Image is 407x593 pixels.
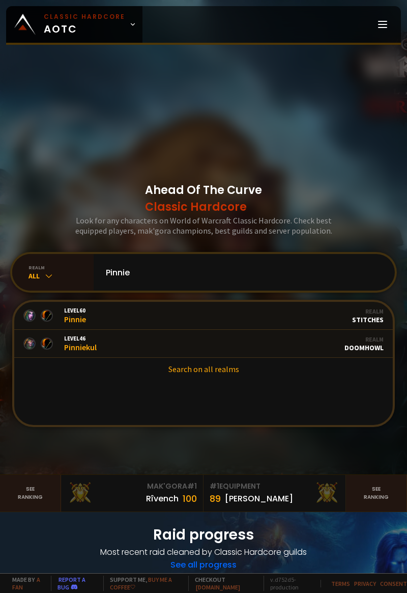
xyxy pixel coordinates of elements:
[346,475,407,512] a: Seeranking
[67,481,197,492] div: Mak'Gora
[196,583,240,591] a: [DOMAIN_NAME]
[203,475,346,512] a: #1Equipment89[PERSON_NAME]
[14,302,393,330] a: Level60PinnieRealmStitches
[61,475,203,512] a: Mak'Gora#1Rîvench100
[210,481,339,492] div: Equipment
[344,335,384,343] div: Realm
[103,576,182,591] span: Support me,
[352,307,384,315] div: Realm
[188,576,257,591] span: Checkout
[14,330,393,358] a: Level46PinniekulRealmDoomhowl
[264,576,314,591] span: v. d752d5 - production
[354,580,376,587] a: Privacy
[110,576,172,591] a: Buy me a coffee
[64,335,97,342] span: Level 46
[64,307,86,324] div: Pinnie
[44,12,125,21] small: Classic Hardcore
[12,524,395,546] h1: Raid progress
[145,182,262,215] h1: Ahead Of The Curve
[14,358,393,380] a: Search on all realms
[210,481,219,491] span: # 1
[183,492,197,505] div: 100
[12,546,395,558] h4: Most recent raid cleaned by Classic Hardcore guilds
[6,576,45,591] span: Made by
[344,335,384,352] div: Doomhowl
[352,307,384,324] div: Stitches
[61,215,346,236] h3: Look for any characters on World of Warcraft Classic Hardcore. Check best equipped players, mak'g...
[331,580,350,587] a: Terms
[380,580,407,587] a: Consent
[100,254,383,291] input: Search a character...
[6,6,142,43] a: Classic HardcoreAOTC
[170,559,237,571] a: See all progress
[146,492,179,505] div: Rîvench
[210,492,221,505] div: 89
[12,576,40,591] a: a fan
[57,576,85,591] a: Report a bug
[64,307,86,314] span: Level 60
[64,335,97,352] div: Pinniekul
[28,264,94,271] div: realm
[44,12,125,37] span: AOTC
[225,492,293,505] div: [PERSON_NAME]
[187,481,197,491] span: # 1
[145,199,262,215] span: Classic Hardcore
[28,271,94,281] div: All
